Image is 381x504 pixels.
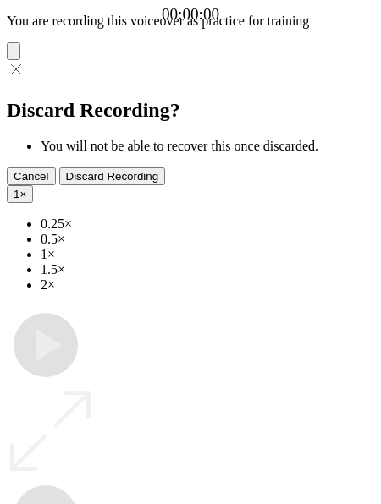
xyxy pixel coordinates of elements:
li: 0.5× [41,232,374,247]
button: 1× [7,185,33,203]
a: 00:00:00 [162,5,219,24]
button: Discard Recording [59,167,166,185]
li: 0.25× [41,216,374,232]
li: 2× [41,277,374,293]
li: 1× [41,247,374,262]
h2: Discard Recording? [7,99,374,122]
button: Cancel [7,167,56,185]
li: 1.5× [41,262,374,277]
li: You will not be able to recover this once discarded. [41,139,374,154]
span: 1 [14,188,19,200]
p: You are recording this voiceover as practice for training [7,14,374,29]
